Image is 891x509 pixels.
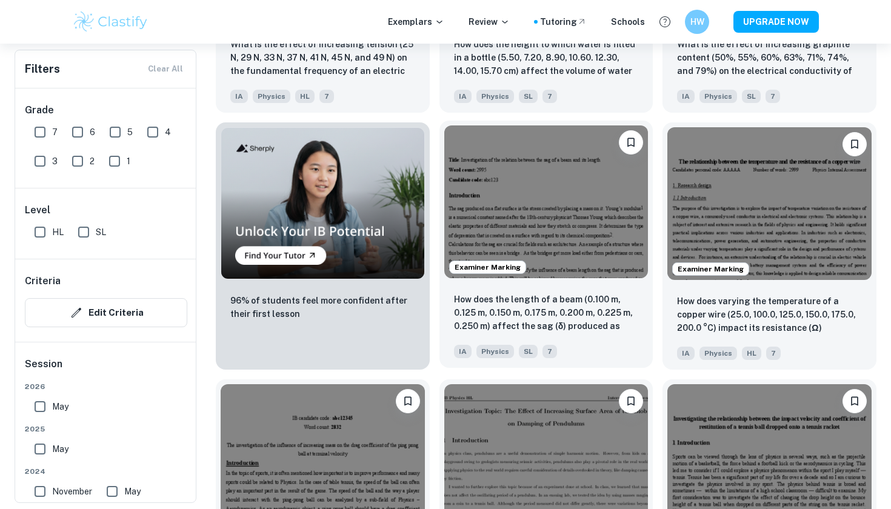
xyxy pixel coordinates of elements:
p: Review [469,15,510,28]
span: Examiner Marking [673,264,749,274]
a: Schools [611,15,645,28]
h6: Session [25,357,187,381]
p: How does the length of a beam (0.100 m, 0.125 m, 0.150 m, 0.175 m, 0.200 m, 0.225 m, 0.250 m) aff... [454,293,639,334]
button: HW [685,10,709,34]
span: May [52,442,68,456]
span: 2026 [25,381,187,392]
span: May [52,400,68,413]
span: 2 [90,155,95,168]
span: Examiner Marking [450,262,526,273]
span: 7 [542,345,557,358]
h6: HW [690,15,704,28]
p: How does varying the temperature of a copper wire (25.0, 100.0, 125.0, 150.0, 175.0, 200.0 °C) im... [677,294,862,336]
button: Bookmark [843,389,867,413]
span: SL [519,90,538,103]
span: 3 [52,155,58,168]
button: Bookmark [843,132,867,156]
span: November [52,485,92,498]
span: IA [454,345,472,358]
span: Physics [253,90,290,103]
img: Physics IA example thumbnail: How does the length of a beam (0.100 m, [444,125,649,278]
h6: Filters [25,61,60,78]
button: Bookmark [619,130,643,155]
span: SL [96,225,106,239]
p: What is the effect of increasing graphite content (50%, 55%, 60%, 63%, 71%, 74%, and 79%) on the ... [677,38,862,79]
span: IA [677,347,695,360]
p: 96% of students feel more confident after their first lesson [230,294,415,321]
button: UPGRADE NOW [733,11,819,33]
span: May [124,485,141,498]
span: IA [230,90,248,103]
button: Edit Criteria [25,298,187,327]
span: 2025 [25,424,187,434]
span: HL [742,347,761,360]
button: Help and Feedback [655,12,675,32]
span: HL [295,90,315,103]
img: Thumbnail [221,127,425,279]
span: 1 [127,155,130,168]
span: HL [52,225,64,239]
span: 7 [52,125,58,139]
a: Thumbnail96% of students feel more confident after their first lesson [216,122,430,370]
h6: Grade [25,103,187,118]
span: Physics [476,90,514,103]
span: 7 [766,347,781,360]
span: Physics [476,345,514,358]
span: 6 [90,125,95,139]
img: Physics IA example thumbnail: How does varying the temperature of a co [667,127,872,280]
span: IA [677,90,695,103]
span: 7 [319,90,334,103]
h6: Criteria [25,274,61,288]
p: How does the height to which water is filled in a bottle (5.50, 7.20, 8.90, 10.60. 12.30, 14.00, ... [454,38,639,79]
span: 7 [542,90,557,103]
span: 4 [165,125,171,139]
a: Tutoring [540,15,587,28]
button: Bookmark [619,389,643,413]
span: SL [742,90,761,103]
button: Bookmark [396,389,420,413]
p: Exemplars [388,15,444,28]
img: Clastify logo [72,10,149,34]
span: 2024 [25,466,187,477]
span: IA [454,90,472,103]
h6: Level [25,203,187,218]
p: What is the effect of increasing tension (25 N, 29 N, 33 N, 37 N, 41 N, 45 N, and 49 N) on the fu... [230,38,415,79]
a: Examiner MarkingBookmarkHow does the length of a beam (0.100 m, 0.125 m, 0.150 m, 0.175 m, 0.200 ... [439,122,653,370]
span: Physics [699,347,737,360]
span: Physics [699,90,737,103]
a: Examiner MarkingBookmarkHow does varying the temperature of a copper wire (25.0, 100.0, 125.0, 15... [662,122,876,370]
span: 7 [766,90,780,103]
span: 5 [127,125,133,139]
span: SL [519,345,538,358]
